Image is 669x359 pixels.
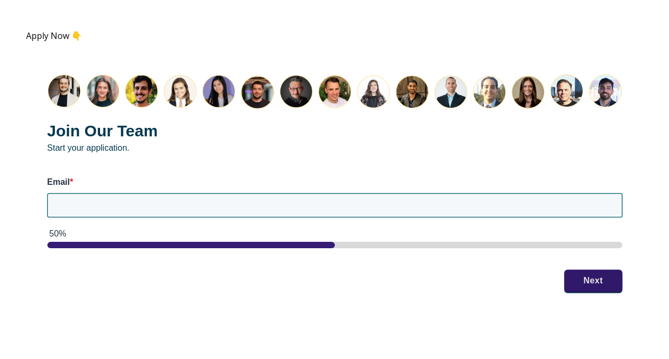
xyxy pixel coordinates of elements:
[564,270,622,292] button: Next
[26,53,643,313] form: HubSpot Form
[26,31,643,40] p: Apply Now 👇
[47,177,70,186] span: Email
[49,228,622,240] div: 50%
[47,122,158,140] strong: Join Our Team
[47,120,622,153] p: Start your application.
[47,242,622,248] div: page 1 of 2
[47,74,622,109] img: Join the Lean Layer team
